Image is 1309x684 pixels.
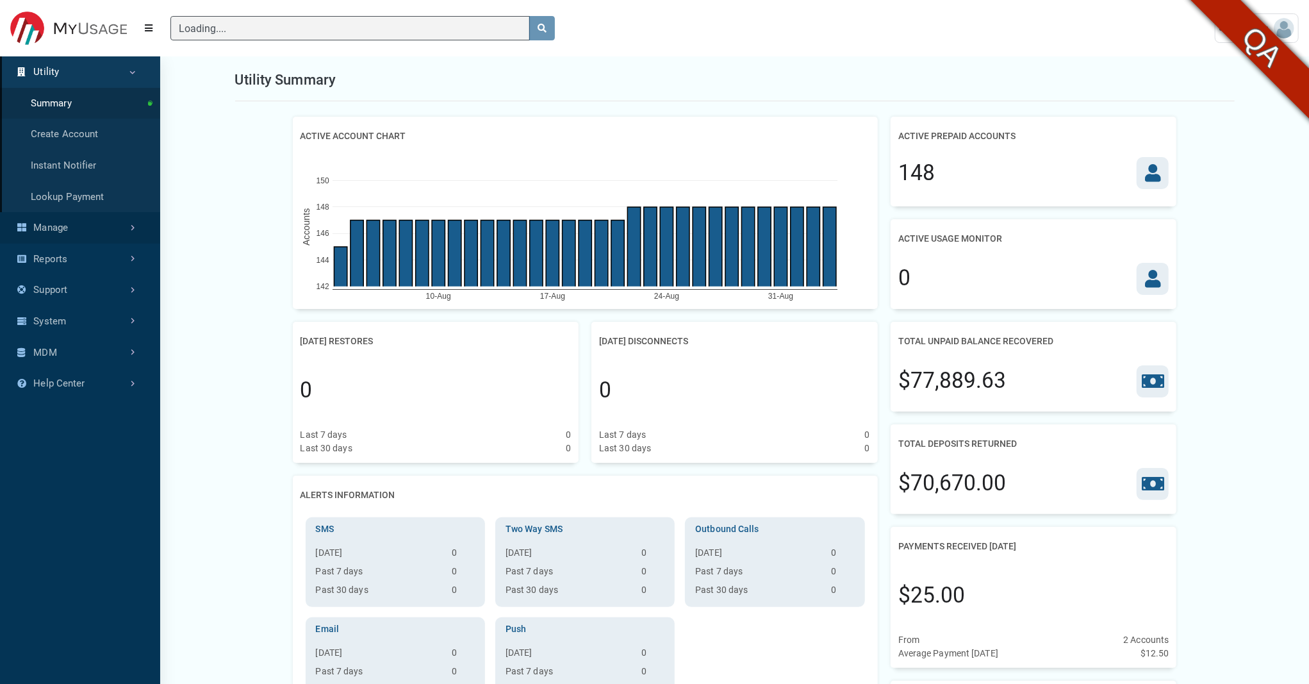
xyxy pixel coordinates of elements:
th: Past 7 days [690,565,826,583]
h1: Utility Summary [235,69,336,90]
th: Past 30 days [690,583,826,602]
div: 0 [566,428,571,442]
a: User Settings [1215,13,1299,43]
div: 2 Accounts [1123,633,1169,647]
th: [DATE] [690,546,826,565]
th: [DATE] [500,646,636,665]
td: 0 [827,583,860,602]
h3: SMS [311,522,480,536]
h3: Outbound Calls [690,522,859,536]
button: Menu [137,17,160,40]
h3: Email [311,622,480,636]
span: User Settings [1219,22,1274,35]
td: 0 [636,546,670,565]
div: 148 [898,157,935,189]
th: Past 7 days [311,665,447,683]
td: 0 [447,565,480,583]
td: 0 [447,646,480,665]
div: Last 7 days [599,428,646,442]
h3: Push [500,622,670,636]
input: Search [170,16,530,40]
div: Average Payment [DATE] [898,647,998,660]
div: $12.50 [1140,647,1169,660]
td: 0 [636,583,670,602]
h2: Active Usage Monitor [898,227,1002,251]
th: Past 7 days [500,665,636,683]
div: 0 [865,442,870,455]
div: Last 7 days [300,428,347,442]
td: 0 [636,565,670,583]
div: 0 [599,374,611,406]
div: Last 30 days [599,442,651,455]
td: 0 [447,546,480,565]
h2: [DATE] Restores [300,329,374,353]
img: ESITESTV3 Logo [10,12,127,46]
th: Past 7 days [500,565,636,583]
td: 0 [447,665,480,683]
div: 0 [566,442,571,455]
div: $77,889.63 [898,365,1007,397]
td: 0 [827,546,860,565]
td: 0 [636,665,670,683]
div: 0 [300,374,313,406]
div: Last 30 days [300,442,352,455]
td: 0 [636,646,670,665]
h2: Total Unpaid Balance Recovered [898,329,1053,353]
td: 0 [447,583,480,602]
div: $25.00 [898,580,966,612]
h2: Alerts Information [300,483,395,507]
div: From [898,633,919,647]
h2: Total Deposits Returned [898,432,1017,456]
h2: Active Account Chart [300,124,406,148]
th: Past 7 days [311,565,447,583]
div: $70,670.00 [898,467,1007,499]
h2: Active Prepaid Accounts [898,124,1016,148]
th: [DATE] [500,546,636,565]
h2: [DATE] Disconnects [599,329,688,353]
button: search [529,16,555,40]
th: [DATE] [311,546,447,565]
th: [DATE] [311,646,447,665]
th: Past 30 days [500,583,636,602]
div: 0 [865,428,870,442]
h2: Payments Received [DATE] [898,535,1016,558]
th: Past 30 days [311,583,447,602]
div: 0 [898,262,910,294]
h3: Two Way SMS [500,522,670,536]
td: 0 [827,565,860,583]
